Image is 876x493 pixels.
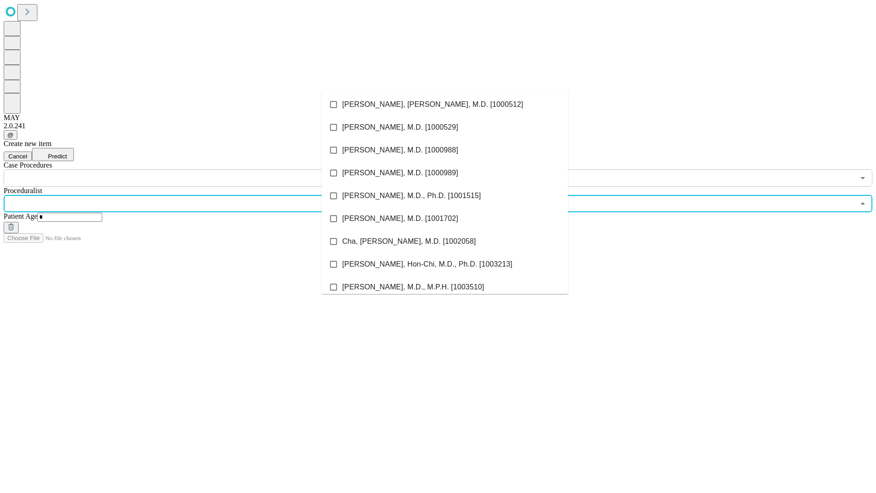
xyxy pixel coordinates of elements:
[342,213,458,224] span: [PERSON_NAME], M.D. [1001702]
[4,122,872,130] div: 2.0.241
[342,145,458,156] span: [PERSON_NAME], M.D. [1000988]
[342,168,458,178] span: [PERSON_NAME], M.D. [1000989]
[342,259,512,270] span: [PERSON_NAME], Hon-Chi, M.D., Ph.D. [1003213]
[342,236,476,247] span: Cha, [PERSON_NAME], M.D. [1002058]
[4,114,872,122] div: MAY
[4,140,52,147] span: Create new item
[48,153,67,160] span: Predict
[342,99,523,110] span: [PERSON_NAME], [PERSON_NAME], M.D. [1000512]
[856,172,869,184] button: Open
[4,212,37,220] span: Patient Age
[4,152,32,161] button: Cancel
[856,197,869,210] button: Close
[4,130,17,140] button: @
[342,190,481,201] span: [PERSON_NAME], M.D., Ph.D. [1001515]
[4,187,42,194] span: Proceduralist
[342,282,484,293] span: [PERSON_NAME], M.D., M.P.H. [1003510]
[32,148,74,161] button: Predict
[342,122,458,133] span: [PERSON_NAME], M.D. [1000529]
[8,153,27,160] span: Cancel
[4,161,52,169] span: Scheduled Procedure
[7,131,14,138] span: @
